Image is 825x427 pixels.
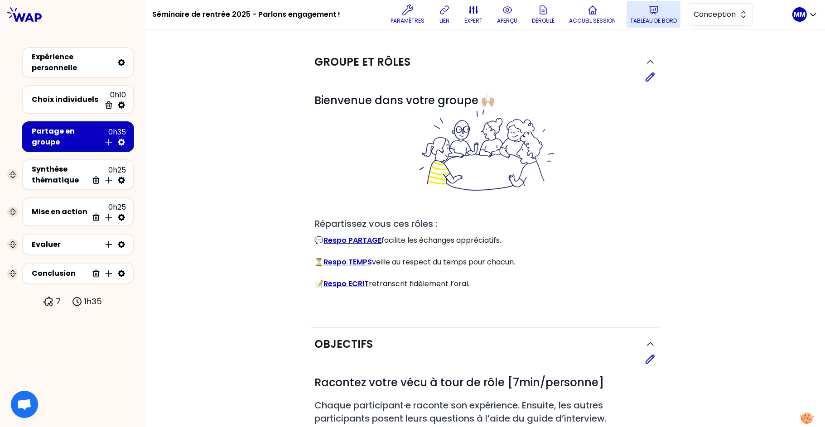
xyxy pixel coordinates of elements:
span: Chaque participant·e raconte son expérience. Ensuite, les autres participants posent leurs questi... [315,399,607,425]
p: Tableau de bord [630,17,677,24]
button: Déroulé [528,1,558,28]
a: Respo ECRIT [324,278,369,289]
div: 0h25 [88,165,126,185]
p: 💬 facilite les échanges appréciatifs. [315,235,656,246]
div: Ouvrir le chat [11,391,38,418]
button: Accueil session [565,1,619,28]
button: expert [461,1,486,28]
div: Choix individuels [32,94,101,105]
button: MM [792,7,818,22]
span: Bienvenue dans votre groupe 🙌🏼 [315,93,656,194]
div: 0h10 [101,90,126,110]
p: lien [439,17,449,24]
p: MM [794,10,806,19]
span: Conception [694,9,734,20]
p: Déroulé [532,17,555,24]
button: aperçu [493,1,521,28]
p: expert [464,17,482,24]
button: Groupe et rôles [315,55,656,69]
span: Racontez votre vécu à tour de rôle [7min/personne] [315,375,604,390]
h2: Objectifs [315,337,373,351]
div: Synthèse thématique [32,164,88,186]
button: Objectifs [315,337,656,351]
button: lien [435,1,454,28]
div: Mise en action [32,206,88,217]
a: Respo TEMPS [324,257,372,267]
h2: Groupe et rôles [315,55,411,69]
p: Accueil session [569,17,616,24]
p: 7 [56,295,61,308]
p: 📝 retranscrit fidèlement l’oral. [315,278,656,289]
div: Expérience personnelle [32,52,113,73]
div: 0h25 [88,202,126,222]
p: 1h35 [84,295,102,308]
button: Conception [688,3,753,26]
p: Paramètres [391,17,425,24]
span: Répartissez vous ces rôles : [315,217,438,230]
div: Conclusion [32,268,88,279]
div: 0h35 [101,127,126,147]
button: Tableau de bord [627,1,680,28]
a: Respo PARTAGE [324,235,382,245]
img: filesOfInstructions%2Fbienvenue%20dans%20votre%20groupe%20-%20petit.png [414,108,556,194]
p: ⏳ veille au respect du temps pour chacun. [315,257,656,268]
div: Evaluer [32,239,101,250]
p: aperçu [497,17,517,24]
div: Partage en groupe [32,126,101,148]
button: Paramètres [387,1,428,28]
